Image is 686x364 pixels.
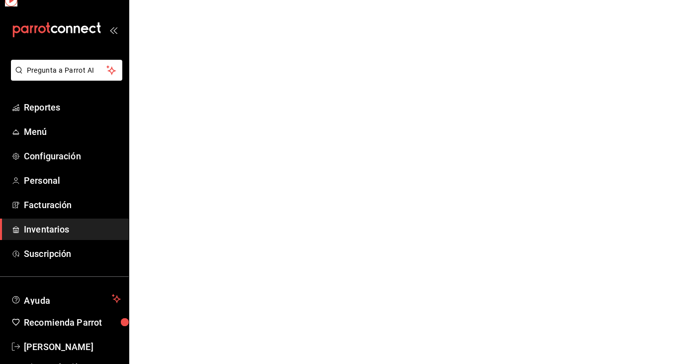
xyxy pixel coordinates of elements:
span: Suscripción [24,247,121,260]
span: Configuración [24,149,121,163]
button: Pregunta a Parrot AI [11,60,122,81]
span: Menú [24,125,121,138]
span: Ayuda [24,293,108,305]
button: open_drawer_menu [109,26,117,34]
span: [PERSON_NAME] [24,340,121,354]
span: Inventarios [24,223,121,236]
span: Reportes [24,101,121,114]
a: Pregunta a Parrot AI [7,72,122,83]
span: Pregunta a Parrot AI [27,65,107,76]
span: Facturación [24,198,121,212]
span: Recomienda Parrot [24,316,121,329]
span: Personal [24,174,121,187]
